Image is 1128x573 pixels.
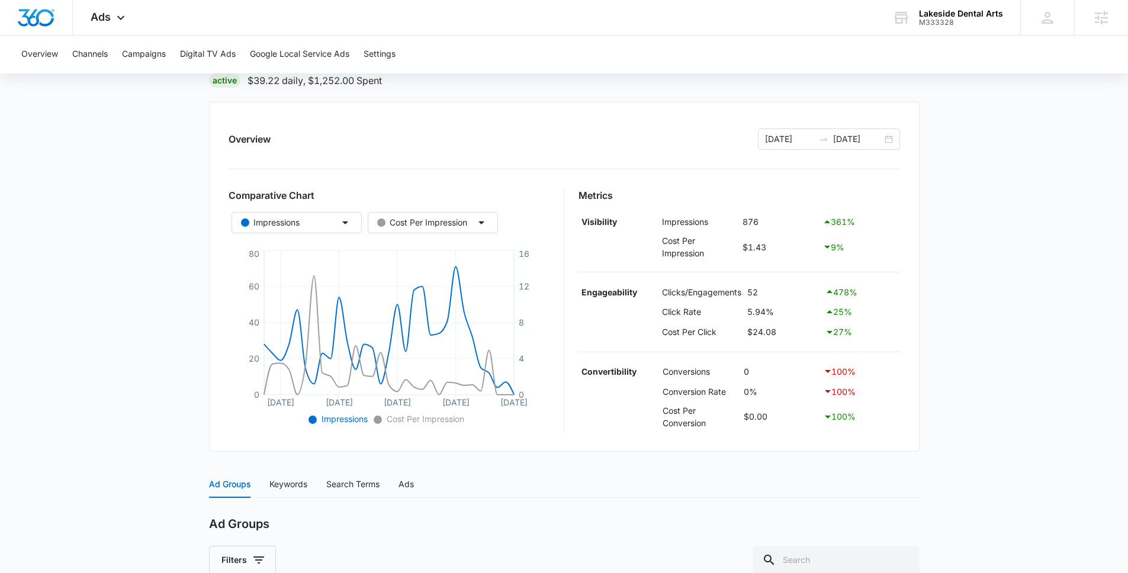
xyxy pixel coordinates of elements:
tspan: 12 [519,281,529,291]
div: Search Terms [326,478,380,491]
td: Cost Per Conversion [660,401,741,432]
div: 9 % [822,240,897,254]
td: 0 [741,362,820,382]
button: Impressions [232,212,362,233]
div: account name [919,9,1003,18]
button: Overview [21,36,58,73]
h3: Comparative Chart [229,188,550,202]
button: Campaigns [122,36,166,73]
button: Settings [364,36,396,73]
div: 100 % [823,384,897,398]
input: Start date [765,133,814,146]
tspan: 80 [248,248,259,258]
td: Conversion Rate [660,381,741,401]
tspan: [DATE] [442,397,469,407]
td: 52 [744,282,822,302]
tspan: 4 [519,353,524,363]
td: Cost Per Impression [659,231,740,262]
tspan: [DATE] [500,397,528,407]
div: 361 % [822,215,897,229]
strong: Engageability [581,287,637,297]
p: $39.22 daily , $1,252.00 Spent [248,73,382,88]
td: 5.94% [744,302,822,322]
div: Ad Groups [209,478,250,491]
tspan: [DATE] [267,397,294,407]
button: Digital TV Ads [180,36,236,73]
tspan: 8 [519,317,524,327]
tspan: [DATE] [325,397,352,407]
div: 478 % [825,285,897,299]
span: to [819,134,828,144]
div: 100 % [823,410,897,424]
div: Impressions [241,216,300,229]
td: Clicks/Engagements [659,282,744,302]
div: account id [919,18,1003,27]
strong: Visibility [581,217,617,227]
h2: Ad Groups [209,517,269,532]
div: Ads [399,478,414,491]
h2: Overview [229,132,271,146]
button: Cost Per Impression [368,212,498,233]
button: Google Local Service Ads [250,36,349,73]
tspan: 20 [248,353,259,363]
td: 876 [740,212,820,232]
button: Channels [72,36,108,73]
tspan: 16 [519,248,529,258]
tspan: 40 [248,317,259,327]
td: Cost Per Click [659,322,744,342]
span: swap-right [819,134,828,144]
div: 100 % [823,364,897,378]
h3: Metrics [579,188,900,202]
span: Ads [91,11,111,23]
tspan: 60 [248,281,259,291]
div: 27 % [825,325,897,339]
strong: Convertibility [581,366,637,376]
td: Conversions [660,362,741,382]
td: $1.43 [740,231,820,262]
td: $0.00 [741,401,820,432]
tspan: 0 [253,389,259,400]
div: Cost Per Impression [377,216,467,229]
td: Click Rate [659,302,744,322]
tspan: [DATE] [384,397,411,407]
div: Keywords [269,478,307,491]
span: Cost Per Impression [384,414,464,424]
td: 0% [741,381,820,401]
td: Impressions [659,212,740,232]
td: $24.08 [744,322,822,342]
tspan: 0 [519,389,524,400]
div: Active [209,73,240,88]
input: End date [833,133,882,146]
span: Impressions [319,414,368,424]
div: 25 % [825,305,897,319]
